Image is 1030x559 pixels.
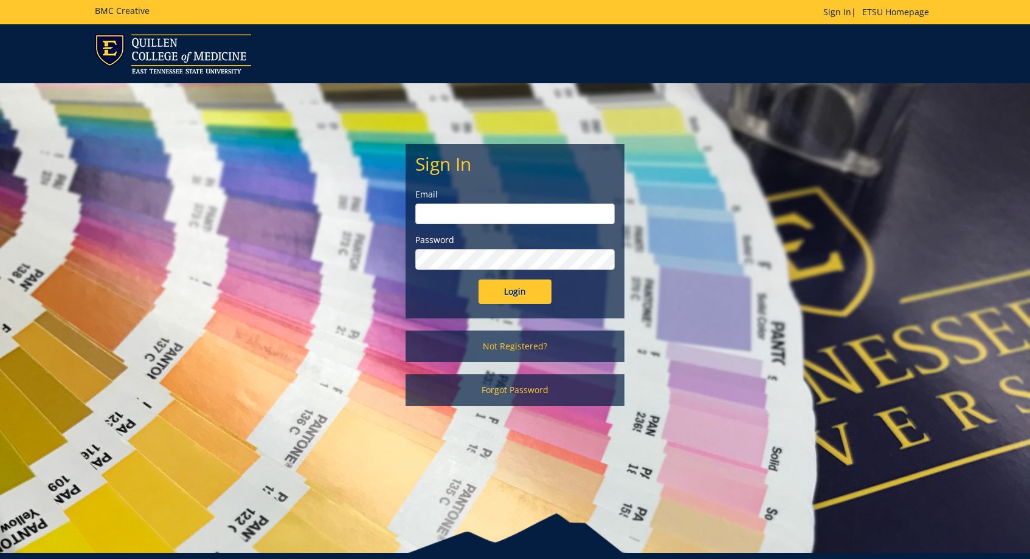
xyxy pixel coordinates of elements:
label: Password [415,234,615,246]
a: Sign In [823,6,851,18]
a: ETSU Homepage [856,6,935,18]
h5: BMC Creative [95,6,150,15]
input: Login [479,279,551,304]
label: Email [415,188,615,201]
p: | [823,6,935,18]
img: ETSU logo [95,34,251,74]
a: Not Registered? [406,331,624,362]
h2: Sign In [415,154,615,174]
a: Forgot Password [406,374,624,406]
